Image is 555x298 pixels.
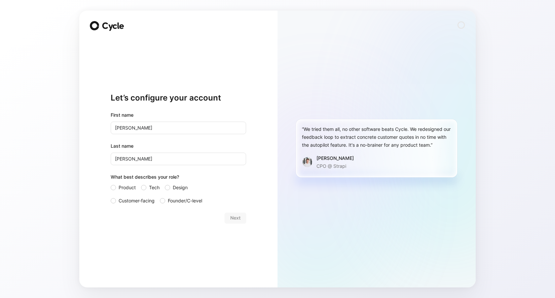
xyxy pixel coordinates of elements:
input: John [111,122,246,134]
p: CPO @ Strapi [316,162,354,170]
span: Customer-facing [119,197,155,205]
div: What best describes your role? [111,173,246,184]
input: Doe [111,153,246,165]
span: Design [173,184,188,192]
h1: Let’s configure your account [111,93,246,103]
div: “We tried them all, no other software beats Cycle. We redesigned our feedback loop to extract con... [302,125,451,149]
span: Founder/C-level [168,197,202,205]
span: Product [119,184,136,192]
div: First name [111,111,246,119]
span: Tech [149,184,160,192]
div: [PERSON_NAME] [316,154,354,162]
label: Last name [111,142,246,150]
